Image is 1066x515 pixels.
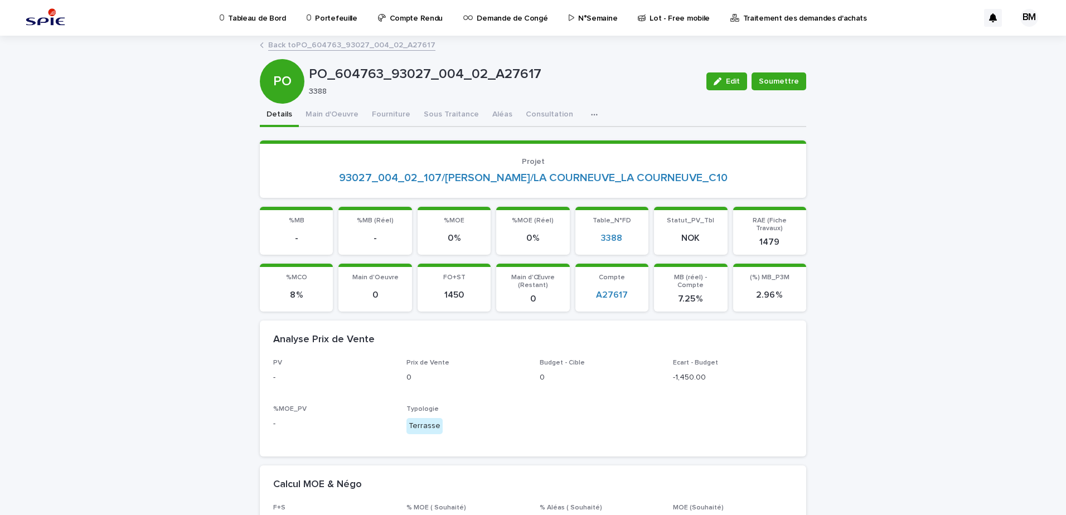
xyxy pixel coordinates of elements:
span: PV [273,359,282,366]
div: Terrasse [406,418,443,434]
span: %MB [289,217,304,224]
a: 3388 [601,233,622,244]
h2: Calcul MOE & Négo [273,479,362,491]
p: -1,450.00 [673,372,793,383]
img: svstPd6MQfCT1uX1QGkG [22,7,69,29]
span: Soumettre [759,76,799,87]
span: %MB (Réel) [357,217,394,224]
span: Main d'Oeuvre [352,274,399,281]
span: Ecart - Budget [673,359,718,366]
span: MB (réel) - Compte [674,274,707,289]
p: 8 % [266,290,326,300]
div: PO [260,28,304,89]
span: FO+ST [443,274,466,281]
div: BM [1020,9,1038,27]
p: 0 % [503,233,563,244]
button: Aléas [486,104,519,127]
h2: Analyse Prix de Vente [273,334,375,346]
span: %MOE [444,217,464,224]
a: 93027_004_02_107/[PERSON_NAME]/LA COURNEUVE_LA COURNEUVE_C10 [339,171,728,184]
p: - [345,233,405,244]
p: 0 [540,372,660,383]
p: 0 [345,290,405,300]
span: Main d'Œuvre (Restant) [511,274,555,289]
a: Back toPO_604763_93027_004_02_A27617 [268,38,435,51]
span: Budget - Cible [540,359,585,366]
span: Typologie [406,406,439,412]
span: % MOE ( Souhaité) [406,504,466,511]
p: 0 % [424,233,484,244]
span: Edit [726,77,740,85]
span: %MCO [286,274,307,281]
p: PO_604763_93027_004_02_A27617 [309,66,697,82]
span: MOE (Souhaité) [673,504,724,511]
p: 3388 [309,87,693,96]
span: RAE (Fiche Travaux) [753,217,787,232]
span: (%) MB_P3M [750,274,789,281]
span: %MOE_PV [273,406,307,412]
p: 1479 [740,237,800,247]
button: Details [260,104,299,127]
p: - [266,233,326,244]
span: Projet [522,158,545,166]
span: %MOE (Réel) [512,217,554,224]
p: 2.96 % [740,290,800,300]
button: Sous Traitance [417,104,486,127]
button: Edit [706,72,747,90]
button: Main d'Oeuvre [299,104,365,127]
span: % Aléas ( Souhaité) [540,504,602,511]
p: 0 [406,372,526,383]
span: F+S [273,504,285,511]
button: Consultation [519,104,580,127]
span: Prix de Vente [406,359,449,366]
button: Fourniture [365,104,417,127]
p: 0 [503,294,563,304]
span: Table_N°FD [593,217,631,224]
p: 1450 [424,290,484,300]
p: - [273,372,393,383]
span: Statut_PV_Tbl [667,217,714,224]
span: Compte [599,274,625,281]
p: NOK [661,233,720,244]
button: Soumettre [752,72,806,90]
p: 7.25 % [661,294,720,304]
a: A27617 [596,290,628,300]
p: - [273,418,393,430]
